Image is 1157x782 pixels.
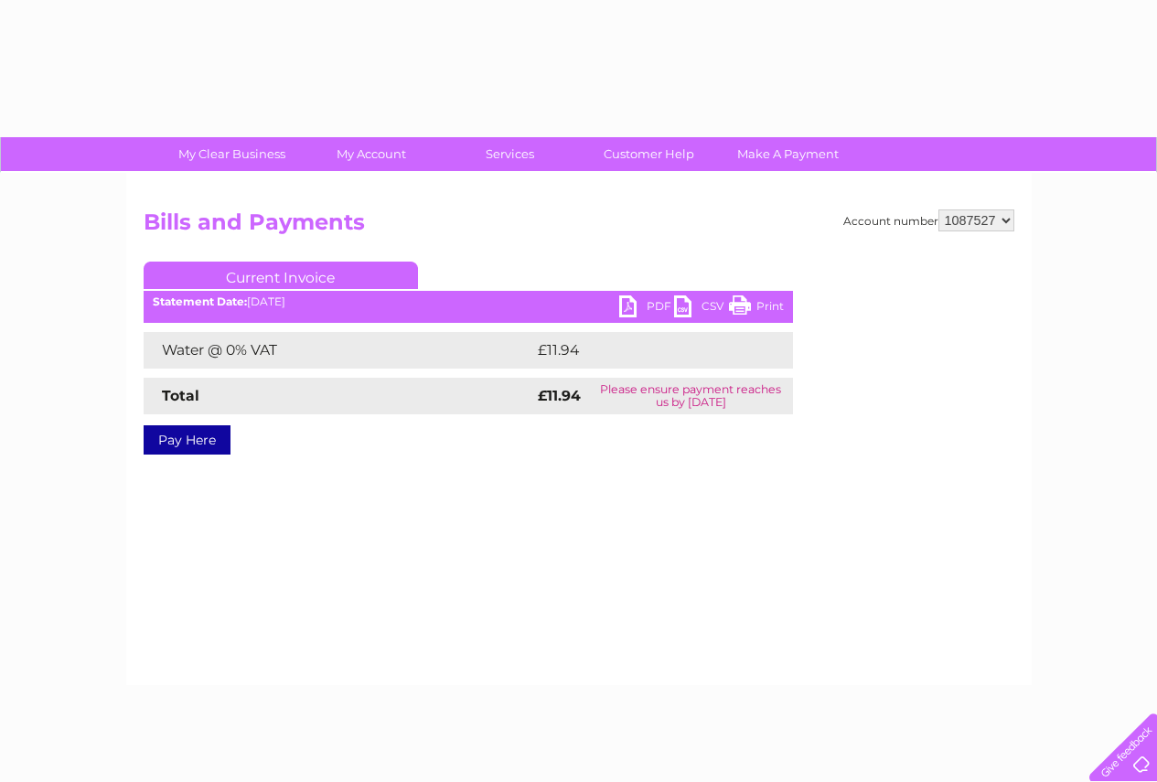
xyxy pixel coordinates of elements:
a: My Account [295,137,446,171]
div: [DATE] [144,295,793,308]
td: Please ensure payment reaches us by [DATE] [589,378,793,414]
a: My Clear Business [156,137,307,171]
a: Customer Help [573,137,724,171]
a: PDF [619,295,674,322]
strong: Total [162,387,199,404]
a: CSV [674,295,729,322]
strong: £11.94 [538,387,581,404]
b: Statement Date: [153,295,247,308]
a: Make A Payment [712,137,863,171]
td: Water @ 0% VAT [144,332,533,369]
a: Pay Here [144,425,230,455]
a: Print [729,295,784,322]
a: Current Invoice [144,262,418,289]
div: Account number [843,209,1014,231]
a: Services [434,137,585,171]
h2: Bills and Payments [144,209,1014,244]
td: £11.94 [533,332,753,369]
